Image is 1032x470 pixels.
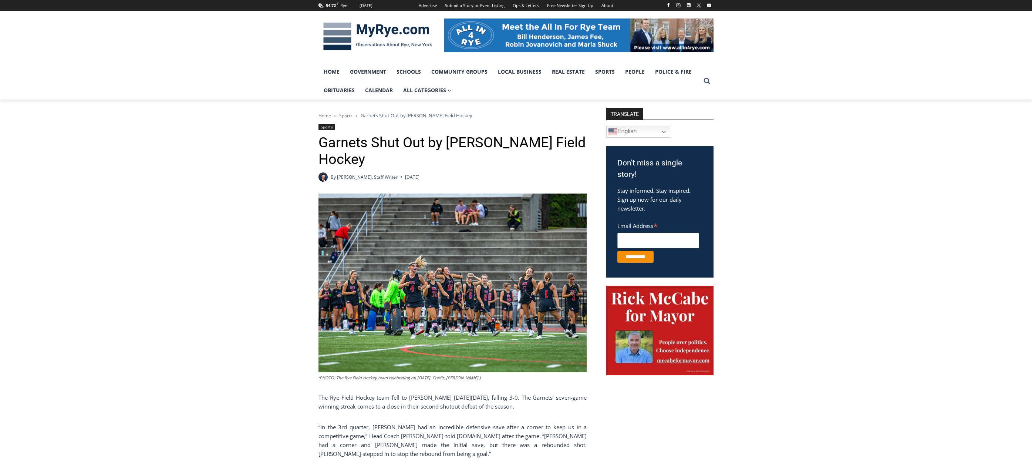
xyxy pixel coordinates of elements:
a: Home [318,63,345,81]
img: MyRye.com [318,17,437,56]
a: Sports [339,113,353,119]
a: Government [345,63,391,81]
a: Real Estate [547,63,590,81]
span: 54.72 [326,3,336,8]
a: Calendar [360,81,398,100]
a: Linkedin [684,1,693,10]
span: All Categories [403,86,451,94]
a: [PERSON_NAME], Staff Writer [337,174,398,180]
a: Sports [318,124,335,130]
strong: TRANSLATE [606,108,643,120]
button: View Search Form [700,74,714,88]
img: (PHOTO: The Rye Field Hockey team celebrating on September 16, 2025. Credit: Maureen Tsuchida.) [318,194,587,373]
a: All Categories [398,81,456,100]
p: Stay informed. Stay inspired. Sign up now for our daily newsletter. [617,186,702,213]
a: Obituaries [318,81,360,100]
nav: Primary Navigation [318,63,700,100]
img: Charlie Morris headshot PROFESSIONAL HEADSHOT [318,172,328,182]
a: People [620,63,650,81]
a: X [694,1,703,10]
p: “In the 3rd quarter, [PERSON_NAME] had an incredible defensive save after a corner to keep us in ... [318,423,587,458]
a: English [606,126,670,138]
img: All in for Rye [444,19,714,52]
a: Police & Fire [650,63,697,81]
a: Local Business [493,63,547,81]
time: [DATE] [405,174,419,181]
a: YouTube [705,1,714,10]
a: Community Groups [426,63,493,81]
span: By [331,174,336,181]
img: en [608,127,617,136]
figcaption: (PHOTO: The Rye Field Hockey team celebrating on [DATE]. Credit: [PERSON_NAME].) [318,375,587,381]
div: Rye [340,2,347,9]
h1: Garnets Shut Out by [PERSON_NAME] Field Hockey [318,134,587,168]
p: The Rye Field Hockey team fell to [PERSON_NAME] [DATE][DATE], falling 3-0. The Garnets’ seven-gam... [318,393,587,411]
label: Email Address [617,218,699,232]
span: F [337,1,338,6]
div: [DATE] [360,2,372,9]
span: > [355,113,358,118]
span: Garnets Shut Out by [PERSON_NAME] Field Hockey [361,112,472,119]
nav: Breadcrumbs [318,112,587,119]
img: McCabe for Mayor [606,286,714,375]
a: Schools [391,63,426,81]
a: Sports [590,63,620,81]
h3: Don't miss a single story! [617,157,702,181]
a: Instagram [674,1,683,10]
a: Facebook [664,1,673,10]
a: Author image [318,172,328,182]
a: Home [318,113,331,119]
span: > [334,113,336,118]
